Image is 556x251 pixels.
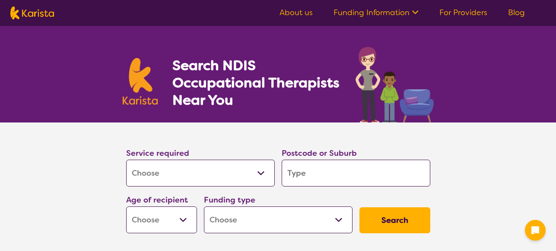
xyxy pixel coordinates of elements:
button: Search [359,207,430,233]
label: Service required [126,148,189,158]
label: Age of recipient [126,195,188,205]
img: Karista logo [10,6,54,19]
a: For Providers [439,7,487,18]
a: About us [280,7,313,18]
a: Blog [508,7,525,18]
img: Karista logo [123,58,158,105]
h1: Search NDIS Occupational Therapists Near You [172,57,340,109]
a: Funding Information [334,7,419,18]
input: Type [282,160,430,187]
img: occupational-therapy [356,47,434,122]
label: Postcode or Suburb [282,148,357,158]
label: Funding type [204,195,255,205]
